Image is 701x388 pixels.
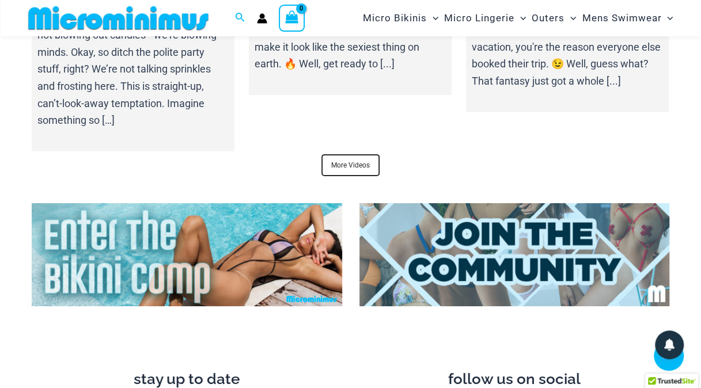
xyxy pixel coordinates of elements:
[321,154,380,176] a: More Videos
[257,13,267,24] a: Account icon link
[360,3,441,33] a: Micro BikinisMenu ToggleMenu Toggle
[279,5,305,31] a: View Shopping Cart, empty
[661,3,673,33] span: Menu Toggle
[235,11,245,25] a: Search icon link
[582,3,661,33] span: Mens Swimwear
[532,3,564,33] span: Outers
[564,3,576,33] span: Menu Toggle
[32,203,342,307] img: Enter Bikini Comp
[514,3,526,33] span: Menu Toggle
[24,5,213,31] img: MM SHOP LOGO FLAT
[358,2,678,35] nav: Site Navigation
[441,3,529,33] a: Micro LingerieMenu ToggleMenu Toggle
[427,3,438,33] span: Menu Toggle
[359,203,670,307] img: Join Community 2
[444,3,514,33] span: Micro Lingerie
[363,3,427,33] span: Micro Bikinis
[529,3,579,33] a: OutersMenu ToggleMenu Toggle
[579,3,676,33] a: Mens SwimwearMenu ToggleMenu Toggle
